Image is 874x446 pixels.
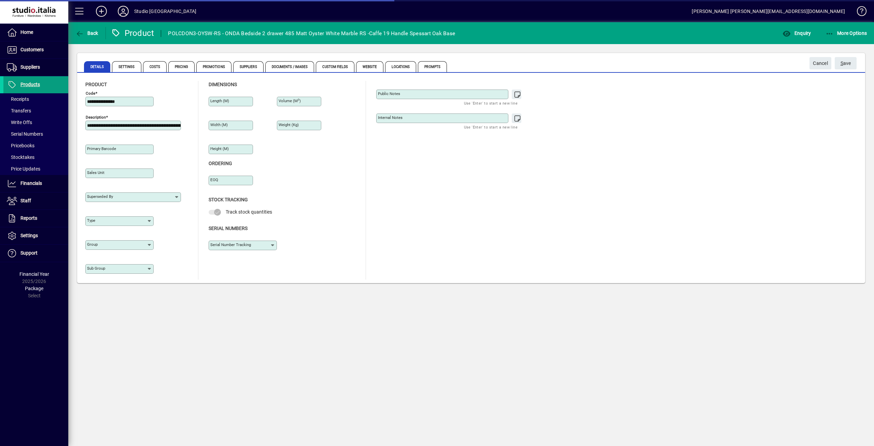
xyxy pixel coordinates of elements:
[3,210,68,227] a: Reports
[111,28,154,39] div: Product
[3,24,68,41] a: Home
[209,82,237,87] span: Dimensions
[852,1,865,24] a: Knowledge Base
[85,82,107,87] span: Product
[20,64,40,70] span: Suppliers
[19,271,49,277] span: Financial Year
[20,29,33,35] span: Home
[3,128,68,140] a: Serial Numbers
[385,61,416,72] span: Locations
[75,30,98,36] span: Back
[112,61,141,72] span: Settings
[464,99,518,107] mat-hint: Use 'Enter' to start a new line
[20,82,40,87] span: Products
[86,91,95,96] mat-label: Code
[316,61,354,72] span: Custom Fields
[87,194,113,199] mat-label: Superseded by
[7,120,32,125] span: Write Offs
[209,226,248,231] span: Serial Numbers
[168,61,195,72] span: Pricing
[835,57,857,69] button: Save
[20,47,44,52] span: Customers
[210,98,229,103] mat-label: Length (m)
[378,115,403,120] mat-label: Internal Notes
[112,5,134,17] button: Profile
[7,143,34,148] span: Pricebooks
[210,122,228,127] mat-label: Width (m)
[3,163,68,175] a: Price Updates
[196,61,231,72] span: Promotions
[87,146,116,151] mat-label: Primary barcode
[87,266,105,271] mat-label: Sub group
[279,122,299,127] mat-label: Weight (Kg)
[783,30,811,36] span: Enquiry
[3,140,68,151] a: Pricebooks
[87,170,104,175] mat-label: Sales unit
[210,177,218,182] mat-label: EOQ
[418,61,447,72] span: Prompts
[20,215,37,221] span: Reports
[3,59,68,76] a: Suppliers
[143,61,167,72] span: Costs
[20,198,31,203] span: Staff
[210,242,251,247] mat-label: Serial Number tracking
[3,41,68,58] a: Customers
[210,146,229,151] mat-label: Height (m)
[209,161,232,166] span: Ordering
[86,115,106,120] mat-label: Description
[233,61,264,72] span: Suppliers
[279,98,301,103] mat-label: Volume (m )
[3,117,68,128] a: Write Offs
[809,57,831,69] button: Cancel
[7,154,34,160] span: Stocktakes
[3,227,68,244] a: Settings
[265,61,314,72] span: Documents / Images
[3,105,68,117] a: Transfers
[298,98,299,102] sup: 3
[20,233,38,238] span: Settings
[90,5,112,17] button: Add
[824,27,869,39] button: More Options
[20,180,42,186] span: Financials
[20,250,38,256] span: Support
[87,218,95,223] mat-label: Type
[781,27,813,39] button: Enquiry
[3,151,68,163] a: Stocktakes
[168,28,455,39] div: POLCDON3-OYSW-RS - ONDA Bedside 2 drawer 485 Matt Oyster White Marble RS -Caffe 19 Handle Spessar...
[464,123,518,131] mat-hint: Use 'Enter' to start a new line
[692,6,845,17] div: [PERSON_NAME] [PERSON_NAME][EMAIL_ADDRESS][DOMAIN_NAME]
[826,30,867,36] span: More Options
[7,131,43,137] span: Serial Numbers
[3,245,68,262] a: Support
[7,108,31,113] span: Transfers
[25,286,43,291] span: Package
[841,60,843,66] span: S
[3,175,68,192] a: Financials
[134,6,196,17] div: Studio [GEOGRAPHIC_DATA]
[87,242,98,247] mat-label: Group
[84,61,110,72] span: Details
[74,27,100,39] button: Back
[813,58,828,69] span: Cancel
[209,197,248,202] span: Stock Tracking
[3,93,68,105] a: Receipts
[226,209,272,215] span: Track stock quantities
[7,166,40,172] span: Price Updates
[841,58,851,69] span: ave
[356,61,384,72] span: Website
[68,27,106,39] app-page-header-button: Back
[7,96,29,102] span: Receipts
[378,91,400,96] mat-label: Public Notes
[3,192,68,210] a: Staff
